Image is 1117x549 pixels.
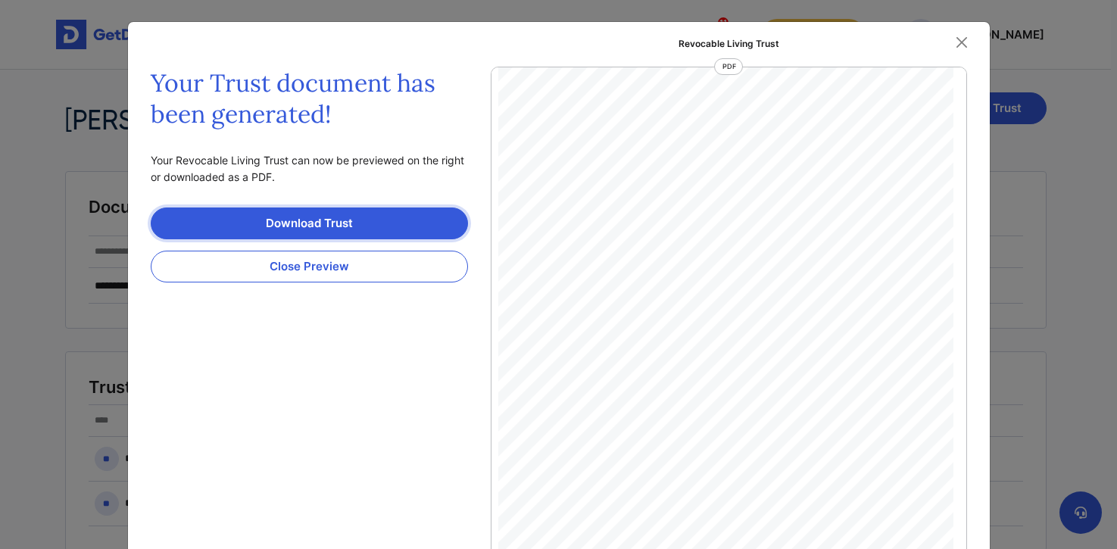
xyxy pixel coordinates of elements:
h3: Your Trust document has been generated! [151,67,468,129]
div: PDF [714,58,743,75]
button: Close Preview [151,251,468,282]
div: Your Revocable Living Trust can now be previewed on the right or downloaded as a PDF. [151,152,468,185]
button: Close [950,31,973,54]
span: of [716,316,728,330]
span: t [716,347,719,355]
span: Declaration [688,299,754,313]
div: Revocable Living Trust [679,37,779,51]
a: Download Trust [151,207,468,239]
span: Trust [706,332,736,347]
